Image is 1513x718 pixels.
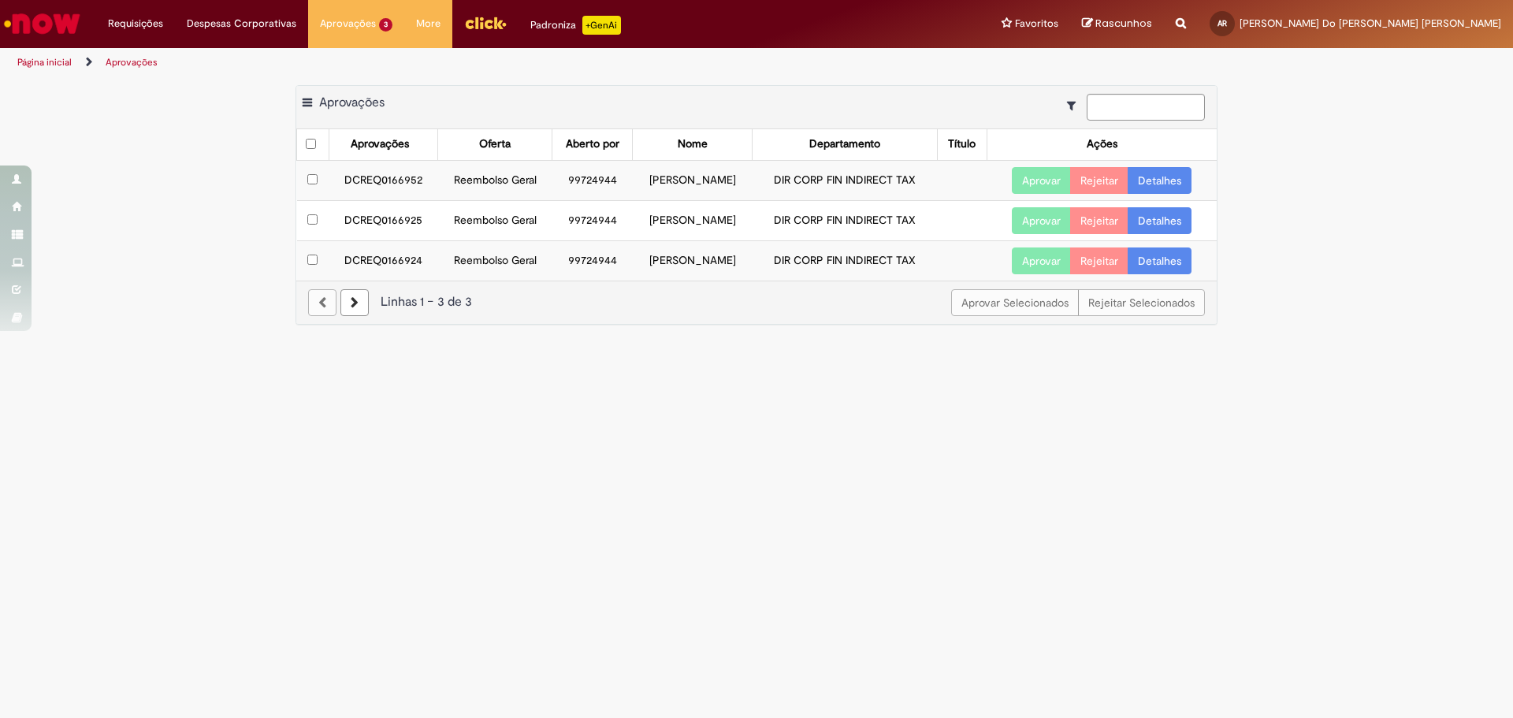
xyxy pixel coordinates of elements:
div: Linhas 1 − 3 de 3 [308,293,1205,311]
span: Aprovações [319,95,385,110]
span: [PERSON_NAME] Do [PERSON_NAME] [PERSON_NAME] [1240,17,1501,30]
div: Título [948,136,976,152]
div: Oferta [479,136,511,152]
div: Nome [678,136,708,152]
td: DIR CORP FIN INDIRECT TAX [752,200,937,240]
td: DIR CORP FIN INDIRECT TAX [752,240,937,281]
button: Rejeitar [1070,207,1128,234]
td: 99724944 [552,200,633,240]
div: Aberto por [566,136,619,152]
span: Despesas Corporativas [187,16,296,32]
th: Aprovações [329,129,437,160]
img: ServiceNow [2,8,83,39]
span: More [416,16,441,32]
td: DCREQ0166925 [329,200,437,240]
a: Aprovações [106,56,158,69]
div: Ações [1087,136,1117,152]
div: Aprovações [351,136,409,152]
span: Aprovações [320,16,376,32]
a: Página inicial [17,56,72,69]
span: Rascunhos [1095,16,1152,31]
td: DIR CORP FIN INDIRECT TAX [752,160,937,200]
td: Reembolso Geral [437,240,552,281]
button: Aprovar [1012,167,1071,194]
td: [PERSON_NAME] [633,200,752,240]
td: [PERSON_NAME] [633,240,752,281]
div: Departamento [809,136,880,152]
img: click_logo_yellow_360x200.png [464,11,507,35]
td: Reembolso Geral [437,160,552,200]
ul: Trilhas de página [12,48,997,77]
span: 3 [379,18,392,32]
a: Detalhes [1128,167,1191,194]
a: Rascunhos [1082,17,1152,32]
td: [PERSON_NAME] [633,160,752,200]
td: 99724944 [552,240,633,281]
td: 99724944 [552,160,633,200]
p: +GenAi [582,16,621,35]
td: DCREQ0166952 [329,160,437,200]
button: Aprovar [1012,207,1071,234]
button: Rejeitar [1070,167,1128,194]
button: Aprovar [1012,247,1071,274]
span: Requisições [108,16,163,32]
td: DCREQ0166924 [329,240,437,281]
a: Detalhes [1128,247,1191,274]
span: Favoritos [1015,16,1058,32]
i: Mostrar filtros para: Suas Solicitações [1067,100,1084,111]
a: Detalhes [1128,207,1191,234]
div: Padroniza [530,16,621,35]
button: Rejeitar [1070,247,1128,274]
td: Reembolso Geral [437,200,552,240]
span: AR [1217,18,1227,28]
